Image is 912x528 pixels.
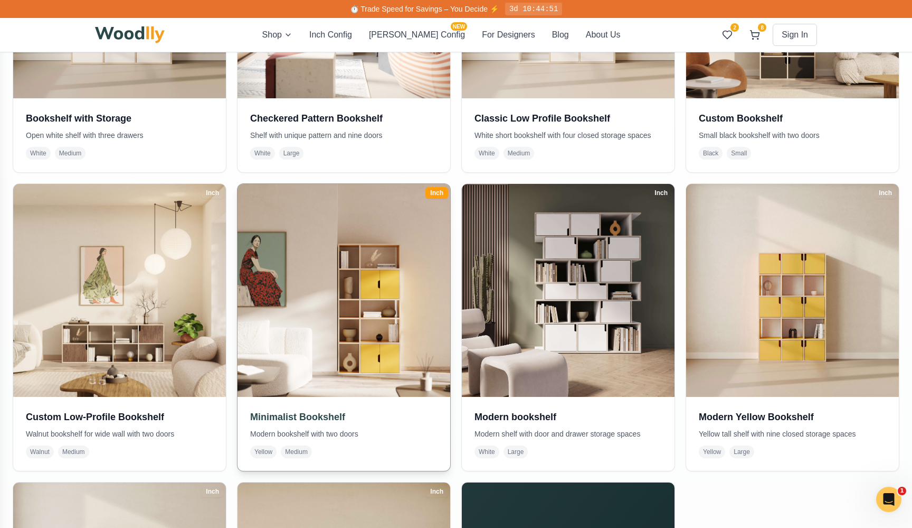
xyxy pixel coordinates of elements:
button: Inch Config [309,29,352,41]
p: Modern bookshelf with two doors [250,429,438,439]
span: ⏱️ Trade Speed for Savings – You Decide ⚡ [350,5,499,13]
p: Small black bookshelf with two doors [699,130,886,141]
button: Blog [552,29,569,41]
img: Modern bookshelf [462,184,674,397]
h3: Modern Yellow Bookshelf [699,410,886,424]
button: Sign In [773,24,817,46]
img: Minimalist Bookshelf [232,179,455,402]
span: 2 [730,23,739,32]
span: White [474,147,499,160]
img: Modern Yellow Bookshelf [686,184,899,397]
span: White [250,147,275,160]
p: Open white shelf with three drawers [26,130,213,141]
button: 8 [745,25,764,44]
iframe: Intercom live chat [876,487,901,512]
span: Large [503,446,528,458]
span: Medium [55,147,86,160]
div: Inch [201,187,224,199]
span: NEW [451,22,467,31]
button: [PERSON_NAME] ConfigNEW [369,29,465,41]
span: Large [729,446,754,458]
h3: Custom Low-Profile Bookshelf [26,410,213,424]
h3: Classic Low Profile Bookshelf [474,111,662,126]
span: White [26,147,51,160]
img: Custom Low-Profile Bookshelf [13,184,226,397]
div: Inch [425,486,448,497]
p: Modern shelf with door and drawer storage spaces [474,429,662,439]
span: White [474,446,499,458]
button: For Designers [482,29,535,41]
span: Medium [58,446,89,458]
button: 2 [718,25,737,44]
span: Medium [503,147,535,160]
button: Shop [262,29,292,41]
h3: Checkered Pattern Bookshelf [250,111,438,126]
span: Black [699,147,723,160]
p: Shelf with unique pattern and nine doors [250,130,438,141]
h3: Custom Bookshelf [699,111,886,126]
span: Medium [281,446,312,458]
div: 3d 10:44:51 [505,3,562,15]
span: Large [279,147,304,160]
p: Yellow tall shelf with nine closed storage spaces [699,429,886,439]
button: About Us [586,29,621,41]
span: Yellow [699,446,725,458]
span: 1 [898,487,906,495]
div: Inch [874,187,897,199]
span: Small [727,147,751,160]
img: Woodlly [95,26,165,43]
div: Inch [650,187,672,199]
h3: Bookshelf with Storage [26,111,213,126]
div: Inch [201,486,224,497]
span: Walnut [26,446,54,458]
p: White short bookshelf with four closed storage spaces [474,130,662,141]
div: Inch [425,187,448,199]
h3: Minimalist Bookshelf [250,410,438,424]
p: Walnut bookshelf for wide wall with two doors [26,429,213,439]
h3: Modern bookshelf [474,410,662,424]
span: 8 [758,23,766,32]
span: Yellow [250,446,277,458]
